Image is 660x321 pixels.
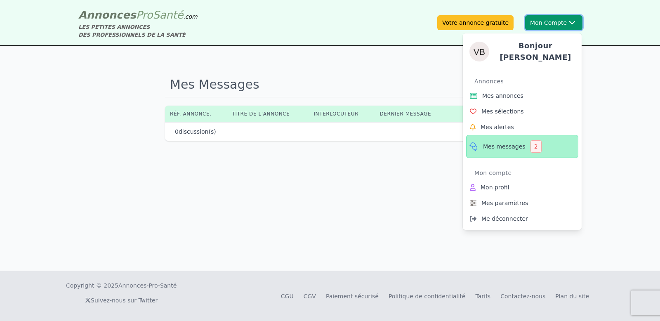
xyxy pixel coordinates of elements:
a: Mes sélections [466,104,578,119]
span: 0 [175,128,179,135]
h4: Bonjour [PERSON_NAME] [496,40,575,63]
a: CGV [304,293,316,300]
span: Mes sélections [481,107,524,116]
a: Plan du site [555,293,589,300]
th: Dernier message [375,106,449,122]
span: Mes annonces [482,92,523,100]
a: Mes messages2 [466,135,578,158]
a: AnnoncesProSanté.com [78,9,198,21]
span: Mes messages [483,142,526,151]
th: Interlocuteur [309,106,375,122]
h1: Mes Messages [165,72,495,97]
a: Politique de confidentialité [389,293,466,300]
a: Tarifs [475,293,490,300]
a: Annonces-Pro-Santé [118,281,177,290]
span: Mes alertes [481,123,514,131]
span: .com [183,13,197,20]
a: Mes annonces [466,88,578,104]
span: Santé [153,9,183,21]
div: Copyright © 2025 [66,281,177,290]
a: Suivez-nous sur Twitter [85,297,158,304]
a: Mes paramètres [466,195,578,211]
th: Titre de l'annonce [227,106,309,122]
span: Pro [136,9,153,21]
button: Mon CompteValentinBonjour [PERSON_NAME]AnnoncesMes annoncesMes sélectionsMes alertesMes messages2... [525,15,582,30]
div: LES PETITES ANNONCES DES PROFESSIONNELS DE LA SANTÉ [78,23,198,39]
img: Valentin [469,42,489,61]
a: Mes alertes [466,119,578,135]
a: Mon profil [466,179,578,195]
span: Mes paramètres [481,199,528,207]
a: Me déconnecter [466,211,578,227]
div: Annonces [474,75,578,88]
span: Annonces [78,9,136,21]
a: Paiement sécurisé [326,293,379,300]
a: Votre annonce gratuite [437,15,514,30]
a: CGU [281,293,294,300]
div: Mon compte [474,166,578,179]
a: Contactez-nous [500,293,545,300]
th: Réf. annonce. [165,106,227,122]
span: Mon profil [481,183,509,191]
div: 2 [530,140,542,153]
p: discussion(s) [175,127,216,136]
span: Me déconnecter [481,215,528,223]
